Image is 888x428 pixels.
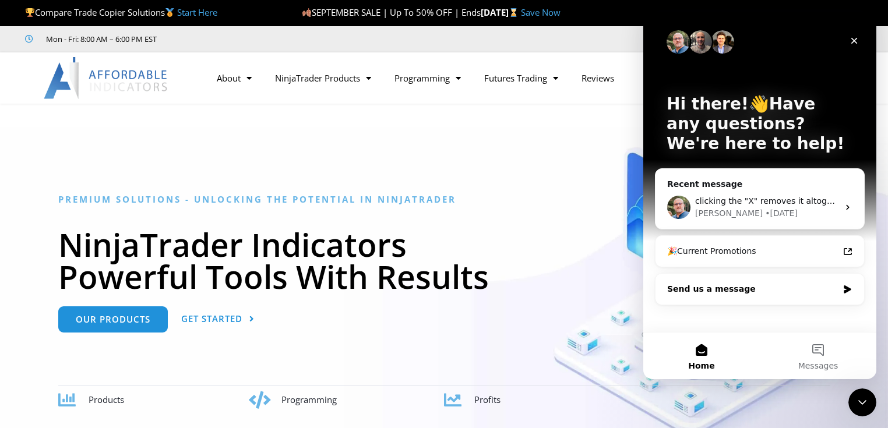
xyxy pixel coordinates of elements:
[122,196,154,208] div: • [DATE]
[58,228,830,292] h1: NinjaTrader Indicators Powerful Tools With Results
[383,65,473,91] a: Programming
[509,8,518,17] img: ⌛
[45,350,71,358] span: Home
[17,229,216,250] a: 🎉Current Promotions
[44,57,169,99] img: LogoAI | Affordable Indicators – NinjaTrader
[155,350,195,358] span: Messages
[165,8,174,17] img: 🥇
[200,19,221,40] div: Close
[177,6,217,18] a: Start Here
[281,394,337,405] span: Programming
[76,315,150,324] span: Our Products
[205,65,688,91] nav: Menu
[474,394,501,405] span: Profits
[58,306,168,333] a: Our Products
[181,306,255,333] a: Get Started
[43,32,157,46] span: Mon - Fri: 8:00 AM – 6:00 PM EST
[24,271,195,284] div: Send us a message
[302,6,481,18] span: SEPTEMBER SALE | Up To 50% OFF | Ends
[24,234,195,246] div: 🎉Current Promotions
[848,388,876,416] iframe: Intercom live chat
[205,65,263,91] a: About
[52,196,119,208] div: [PERSON_NAME]
[302,8,311,17] img: 🍂
[26,8,34,17] img: 🏆
[521,6,561,18] a: Save Now
[643,12,876,379] iframe: Intercom live chat
[58,194,830,205] h6: Premium Solutions - Unlocking the Potential in NinjaTrader
[481,6,521,18] strong: [DATE]
[570,65,626,91] a: Reviews
[25,6,217,18] span: Compare Trade Copier Solutions
[473,65,570,91] a: Futures Trading
[52,185,555,194] span: clicking the "X" removes it altogether from the dashboard....and clicking the red"X" when in a tr...
[173,33,348,45] iframe: Customer reviews powered by Trustpilot
[12,261,221,293] div: Send us a message
[263,65,383,91] a: NinjaTrader Products
[181,314,242,323] span: Get Started
[89,394,124,405] span: Products
[117,321,233,367] button: Messages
